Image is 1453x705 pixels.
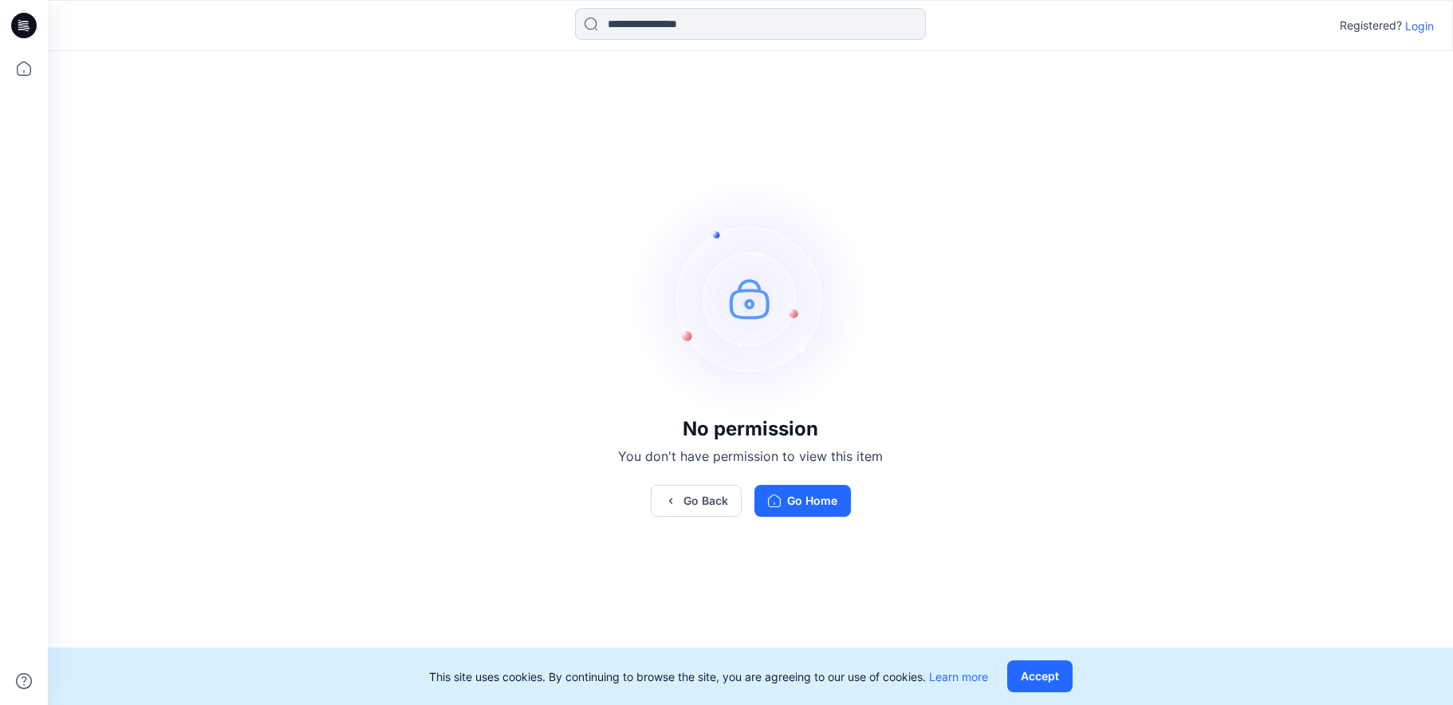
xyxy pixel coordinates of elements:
button: Go Back [651,485,742,517]
img: no-perm.svg [631,179,870,418]
p: This site uses cookies. By continuing to browse the site, you are agreeing to our use of cookies. [429,668,988,685]
h3: No permission [618,418,883,440]
p: You don't have permission to view this item [618,447,883,466]
p: Registered? [1340,16,1402,35]
p: Login [1405,18,1434,34]
a: Learn more [929,670,988,683]
button: Accept [1007,660,1073,692]
button: Go Home [754,485,851,517]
